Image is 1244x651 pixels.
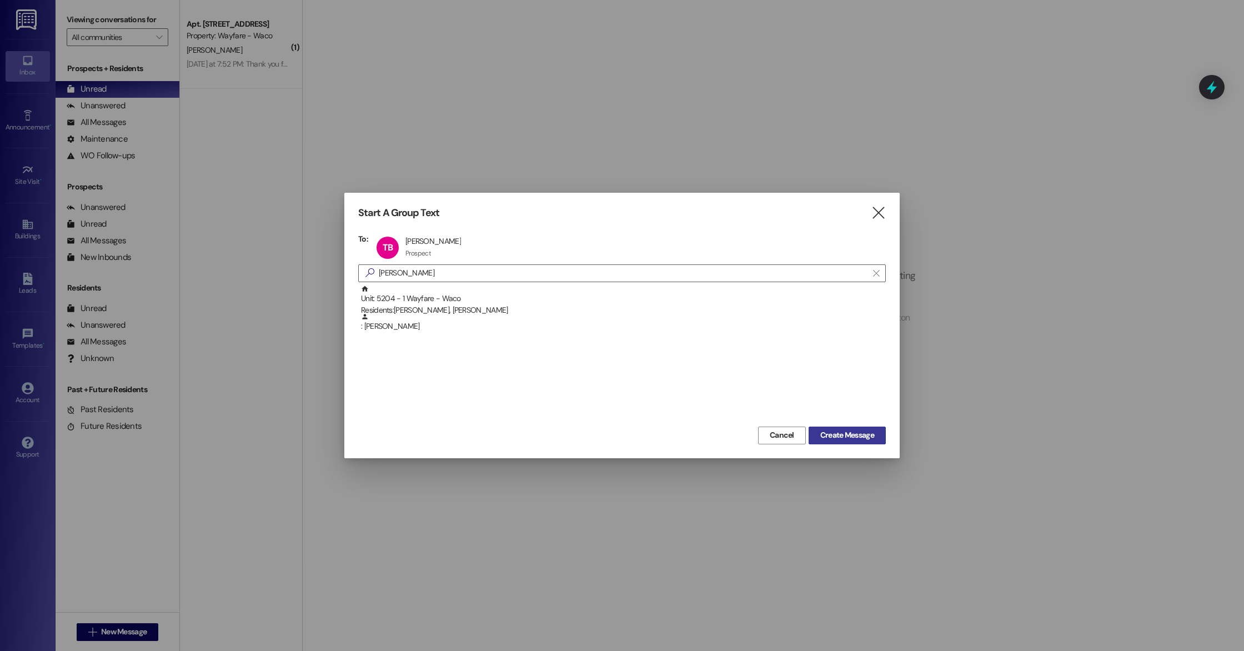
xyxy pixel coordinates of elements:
div: [PERSON_NAME] [405,236,461,246]
i:  [873,269,879,278]
span: Cancel [770,429,794,441]
button: Clear text [867,265,885,282]
h3: Start A Group Text [358,207,439,219]
i:  [361,267,379,279]
i:  [871,207,886,219]
div: : [PERSON_NAME] [358,313,886,340]
button: Create Message [809,427,886,444]
h3: To: [358,234,368,244]
button: Cancel [758,427,806,444]
div: Unit: 5204 - 1 Wayfare - Waco [361,285,886,317]
div: Prospect [405,249,431,258]
div: Residents: [PERSON_NAME], [PERSON_NAME] [361,304,886,316]
div: Unit: 5204 - 1 Wayfare - WacoResidents:[PERSON_NAME], [PERSON_NAME] [358,285,886,313]
div: : [PERSON_NAME] [361,313,886,332]
input: Search for any contact or apartment [379,266,867,281]
span: Create Message [820,429,874,441]
span: TB [383,242,393,253]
